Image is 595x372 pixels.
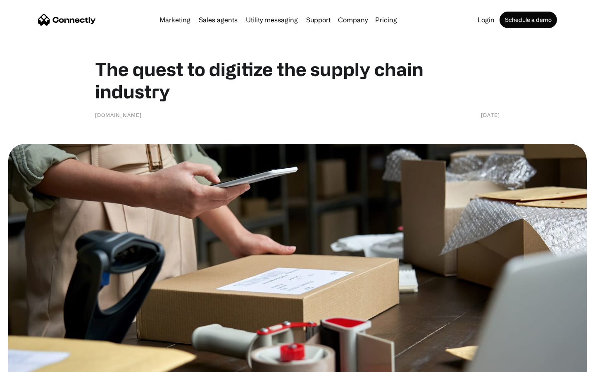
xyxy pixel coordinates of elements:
[156,17,194,23] a: Marketing
[481,111,500,119] div: [DATE]
[95,58,500,103] h1: The quest to digitize the supply chain industry
[500,12,557,28] a: Schedule a demo
[474,17,498,23] a: Login
[195,17,241,23] a: Sales agents
[303,17,334,23] a: Support
[38,14,96,26] a: home
[338,14,368,26] div: Company
[17,358,50,369] ul: Language list
[372,17,400,23] a: Pricing
[336,14,370,26] div: Company
[95,111,142,119] div: [DOMAIN_NAME]
[243,17,301,23] a: Utility messaging
[8,358,50,369] aside: Language selected: English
